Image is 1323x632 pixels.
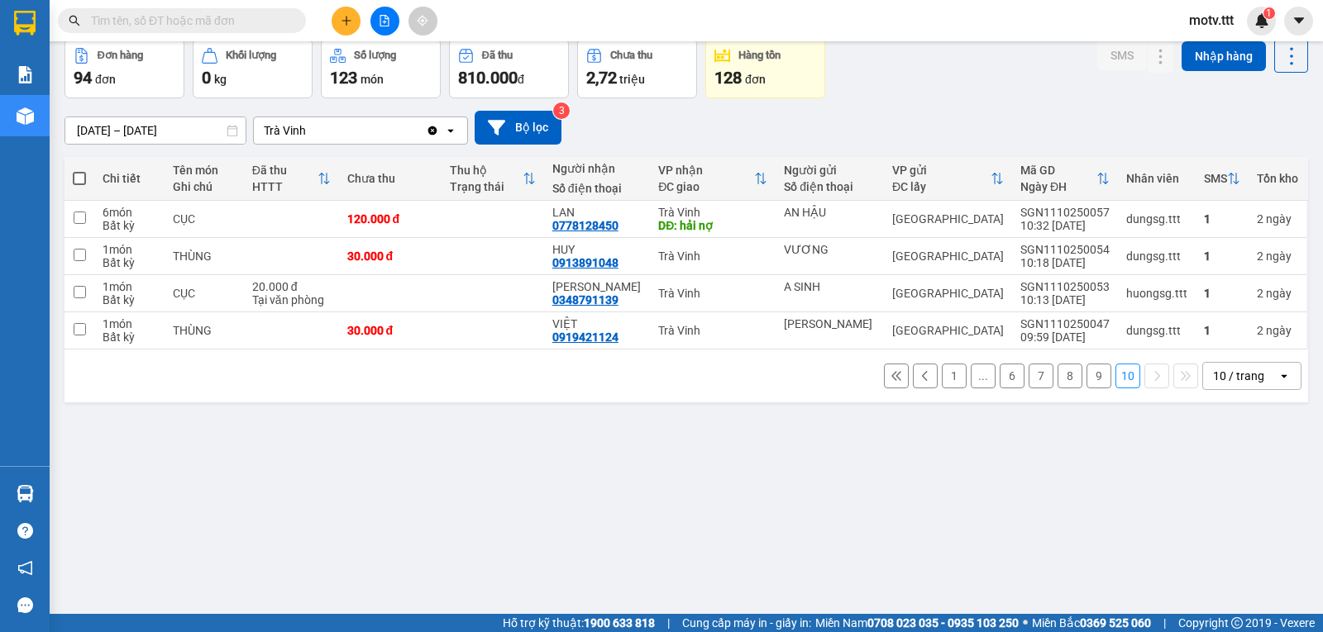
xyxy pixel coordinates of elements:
[64,39,184,98] button: Đơn hàng94đơn
[1278,369,1291,383] svg: open
[417,15,428,26] span: aim
[867,616,1019,630] strong: 0708 023 035 - 0935 103 250
[244,157,339,201] th: Toggle SortBy
[892,249,1004,263] div: [GEOGRAPHIC_DATA]
[226,50,276,61] div: Khối lượng
[1204,172,1227,185] div: SMS
[347,172,433,185] div: Chưa thu
[1257,324,1298,337] div: 2
[1020,243,1110,256] div: SGN1110250054
[173,324,236,337] div: THÙNG
[552,280,642,293] div: HUỲNH TẤN
[1020,206,1110,219] div: SGN1110250057
[784,243,876,256] div: VƯƠNG
[650,157,776,201] th: Toggle SortBy
[1115,364,1140,388] button: 10
[815,614,1019,632] span: Miền Nam
[458,68,518,88] span: 810.000
[321,39,441,98] button: Số lượng123món
[193,39,313,98] button: Khối lượng0kg
[552,162,642,175] div: Người nhận
[426,124,439,137] svg: Clear value
[1032,614,1151,632] span: Miền Bắc
[784,180,876,193] div: Số điện thoại
[69,15,80,26] span: search
[1204,249,1240,263] div: 1
[17,560,33,576] span: notification
[482,50,513,61] div: Đã thu
[379,15,390,26] span: file-add
[1292,13,1306,28] span: caret-down
[552,317,642,330] div: VIỆT
[1087,364,1111,388] button: 9
[1263,7,1275,19] sup: 1
[682,614,811,632] span: Cung cấp máy in - giấy in:
[370,7,399,36] button: file-add
[14,11,36,36] img: logo-vxr
[173,180,236,193] div: Ghi chú
[1266,212,1292,226] span: ngày
[361,73,384,86] span: món
[354,50,396,61] div: Số lượng
[214,73,227,86] span: kg
[74,68,92,88] span: 94
[553,102,570,119] sup: 3
[552,219,619,232] div: 0778128450
[347,324,433,337] div: 30.000 đ
[17,597,33,613] span: message
[1126,249,1187,263] div: dungsg.ttt
[103,206,156,219] div: 6 món
[1231,617,1243,629] span: copyright
[1126,172,1187,185] div: Nhân viên
[1097,40,1147,70] button: SMS
[714,68,742,88] span: 128
[1020,219,1110,232] div: 10:32 [DATE]
[884,157,1012,201] th: Toggle SortBy
[252,164,318,177] div: Đã thu
[1196,157,1249,201] th: Toggle SortBy
[610,50,652,61] div: Chưa thu
[892,212,1004,226] div: [GEOGRAPHIC_DATA]
[17,485,34,502] img: warehouse-icon
[449,39,569,98] button: Đã thu810.000đ
[658,219,767,232] div: DĐ: hải nợ
[658,164,754,177] div: VP nhận
[1126,324,1187,337] div: dungsg.ttt
[658,324,767,337] div: Trà Vinh
[584,616,655,630] strong: 1900 633 818
[17,523,33,539] span: question-circle
[252,280,331,293] div: 20.000 đ
[1204,287,1240,300] div: 1
[450,180,523,193] div: Trạng thái
[552,243,642,256] div: HUY
[1266,7,1272,19] span: 1
[1204,212,1240,226] div: 1
[173,287,236,300] div: CỤC
[98,50,143,61] div: Đơn hàng
[1257,212,1298,226] div: 2
[1000,364,1024,388] button: 6
[1176,10,1247,31] span: motv.ttt
[1266,249,1292,263] span: ngày
[103,330,156,344] div: Bất kỳ
[577,39,697,98] button: Chưa thu2,72 triệu
[17,107,34,125] img: warehouse-icon
[892,180,991,193] div: ĐC lấy
[658,249,767,263] div: Trà Vinh
[103,172,156,185] div: Chi tiết
[65,117,246,144] input: Select a date range.
[552,256,619,269] div: 0913891048
[103,293,156,306] div: Bất kỳ
[738,50,781,61] div: Hàng tồn
[784,206,876,219] div: AN HẬU
[1020,317,1110,330] div: SGN1110250047
[475,111,561,145] button: Bộ lọc
[1020,256,1110,269] div: 10:18 [DATE]
[705,39,825,98] button: Hàng tồn128đơn
[202,68,211,88] span: 0
[1020,164,1096,177] div: Mã GD
[1058,364,1082,388] button: 8
[745,73,766,86] span: đơn
[552,206,642,219] div: LAN
[95,73,116,86] span: đơn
